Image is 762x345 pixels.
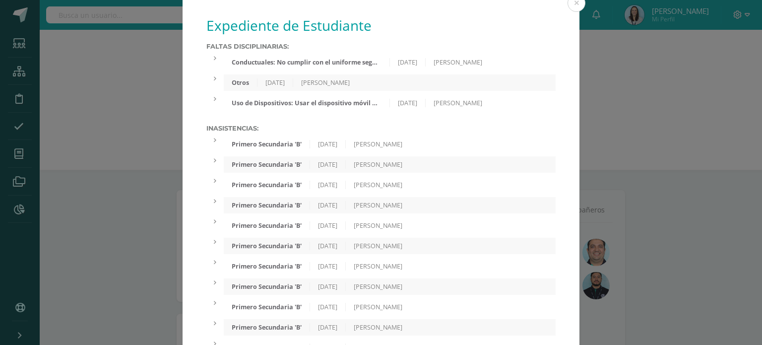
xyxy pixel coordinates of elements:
div: [DATE] [310,160,346,169]
div: [PERSON_NAME] [426,99,490,107]
div: [DATE] [310,201,346,209]
div: Primero Secundaria 'B' [224,303,310,311]
div: [PERSON_NAME] [346,262,410,271]
div: [DATE] [310,303,346,311]
div: Primero Secundaria 'B' [224,181,310,189]
div: Uso de Dispositivos: Usar el dispositivo móvil dentro del aula de clases sin la indicación expres... [224,99,389,107]
div: [DATE] [390,99,426,107]
div: [DATE] [310,242,346,250]
div: [PERSON_NAME] [346,303,410,311]
div: [PERSON_NAME] [346,282,410,291]
div: Primero Secundaria 'B' [224,140,310,148]
div: [DATE] [310,181,346,189]
div: Primero Secundaria 'B' [224,160,310,169]
div: [PERSON_NAME] [346,181,410,189]
div: [PERSON_NAME] [346,242,410,250]
div: Primero Secundaria 'B' [224,323,310,332]
div: [PERSON_NAME] [346,160,410,169]
div: Primero Secundaria 'B' [224,221,310,230]
div: [DATE] [310,140,346,148]
div: [DATE] [310,221,346,230]
label: Faltas Disciplinarias: [206,43,556,50]
div: [PERSON_NAME] [346,140,410,148]
div: [PERSON_NAME] [346,201,410,209]
div: Otros [224,78,257,87]
div: [PERSON_NAME] [426,58,490,67]
div: [DATE] [310,323,346,332]
div: [DATE] [310,262,346,271]
div: [PERSON_NAME] [293,78,358,87]
div: [DATE] [390,58,426,67]
label: Inasistencias: [206,125,556,132]
h1: Expediente de Estudiante [206,16,556,35]
div: Primero Secundaria 'B' [224,262,310,271]
div: [PERSON_NAME] [346,221,410,230]
div: [DATE] [257,78,293,87]
div: [PERSON_NAME] [346,323,410,332]
div: Primero Secundaria 'B' [224,201,310,209]
div: Primero Secundaria 'B' [224,242,310,250]
div: [DATE] [310,282,346,291]
div: Primero Secundaria 'B' [224,282,310,291]
div: Conductuales: No cumplir con el uniforme según los lineamientos establecidos por el nivel. [224,58,389,67]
